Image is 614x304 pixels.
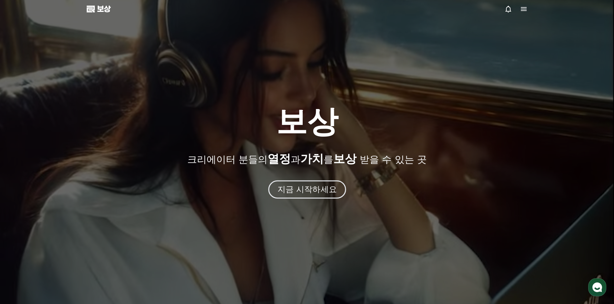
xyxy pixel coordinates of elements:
font: 크리에이터 분들의 [187,154,268,165]
font: 받을 수 있는 곳 [360,154,427,165]
font: 를 [324,154,333,165]
a: 지금 시작하세요 [270,187,344,193]
font: 보상 [333,152,356,165]
a: 설정 [83,204,124,220]
font: 열정 [268,152,291,165]
font: 가치 [300,152,324,165]
font: 과 [291,154,300,165]
span: 설정 [100,214,107,219]
span: 홈 [20,214,24,219]
font: 보상 [97,5,111,14]
a: 대화 [43,204,83,220]
font: 보상 [276,104,338,140]
a: 홈 [2,204,43,220]
a: 보상 [87,4,111,14]
button: 지금 시작하세요 [268,180,346,198]
span: 대화 [59,214,67,219]
font: 지금 시작하세요 [277,185,336,194]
